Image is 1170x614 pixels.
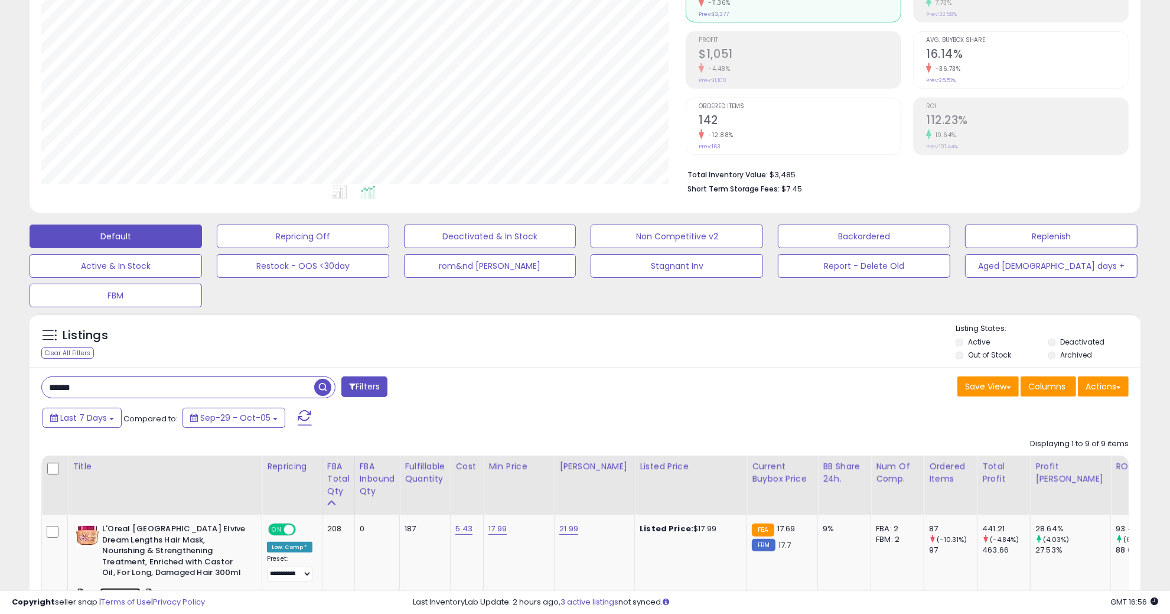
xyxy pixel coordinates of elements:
div: 88.03% [1116,545,1164,555]
small: (-10.31%) [937,535,967,544]
h2: 16.14% [926,47,1128,63]
div: BB Share 24h. [823,460,866,485]
div: 0 [360,524,391,534]
div: ROI [1116,460,1159,473]
a: 3 active listings [560,596,618,607]
label: Archived [1060,350,1092,360]
img: 41JZRBJJDEL._SL40_.jpg [76,524,99,547]
a: Terms of Use [101,596,151,607]
span: Last 7 Days [60,412,107,424]
span: Sep-29 - Oct-05 [200,412,270,424]
button: rom&nd [PERSON_NAME] [404,254,576,278]
label: Out of Stock [968,350,1011,360]
a: 5.43 [455,523,472,535]
small: Prev: $1,100 [699,77,726,84]
button: Last 7 Days [43,408,122,428]
div: $17.99 [640,524,738,534]
div: Low. Comp * [267,542,312,553]
button: Filters [341,376,387,397]
a: 17.99 [488,523,507,535]
button: Columns [1021,376,1076,397]
small: -12.88% [704,131,734,139]
a: 21.99 [559,523,578,535]
span: Profit [699,37,901,44]
div: 97 [929,545,977,555]
small: Prev: 32.58% [926,11,957,18]
h2: 142 [699,113,901,129]
div: Total Profit [982,460,1025,485]
small: Prev: 163 [699,143,721,150]
h2: 112.23% [926,113,1128,129]
span: Columns [1028,381,1065,392]
small: (4.03%) [1043,535,1069,544]
div: [PERSON_NAME] [559,460,630,473]
div: 208 [327,524,346,534]
b: Listed Price: [640,523,693,534]
button: Active & In Stock [30,254,202,278]
div: FBA inbound Qty [360,460,395,498]
div: FBA Total Qty [327,460,350,498]
div: Title [73,460,257,473]
small: (-4.84%) [990,535,1019,544]
div: Fulfillable Quantity [405,460,445,485]
button: Non Competitive v2 [591,225,763,248]
b: Total Inventory Value: [687,170,768,180]
div: 28.64% [1035,524,1110,534]
small: -36.73% [931,64,961,73]
div: Last InventoryLab Update: 2 hours ago, not synced. [413,597,1158,608]
button: Deactivated & In Stock [404,225,576,248]
span: Avg. Buybox Share [926,37,1128,44]
button: Report - Delete Old [778,254,950,278]
b: Short Term Storage Fees: [687,184,780,194]
button: Replenish [965,225,1138,248]
div: Preset: [267,555,313,581]
span: 17.7 [778,540,791,551]
button: Sep-29 - Oct-05 [182,408,285,428]
span: 17.69 [777,523,796,534]
span: ROI [926,103,1128,110]
div: 441.21 [982,524,1030,534]
strong: Copyright [12,596,55,607]
span: Compared to: [123,413,178,424]
div: Listed Price [640,460,742,473]
span: Ordered Items [699,103,901,110]
button: Save View [957,376,1019,397]
span: ON [269,525,284,535]
div: Num of Comp. [876,460,919,485]
span: OFF [294,525,313,535]
button: Backordered [778,225,950,248]
div: 27.53% [1035,545,1110,555]
div: Cost [455,460,478,473]
a: Privacy Policy [153,596,205,607]
small: Prev: 101.44% [926,143,958,150]
b: L'Oreal [GEOGRAPHIC_DATA] Elvive Dream Lengths Hair Mask, Nourishing & Strengthening Treatment, E... [102,524,246,581]
button: Restock - OOS <30day [217,254,389,278]
div: 9% [823,524,862,534]
h2: $1,051 [699,47,901,63]
div: Current Buybox Price [752,460,813,485]
h5: Listings [63,327,108,344]
div: 463.66 [982,545,1030,555]
small: 10.64% [931,131,956,139]
small: Prev: $3,377 [699,11,729,18]
button: FBM [30,284,202,307]
div: Ordered Items [929,460,972,485]
small: (6.1%) [1123,535,1143,544]
button: Default [30,225,202,248]
div: FBA: 2 [876,524,915,534]
small: FBA [752,524,774,537]
div: Displaying 1 to 9 of 9 items [1030,438,1129,450]
div: 187 [405,524,441,534]
div: FBM: 2 [876,534,915,545]
p: Listing States: [956,323,1140,334]
label: Active [968,337,990,347]
div: Clear All Filters [41,347,94,359]
div: Min Price [488,460,549,473]
div: seller snap | | [12,597,205,608]
button: Stagnant Inv [591,254,763,278]
div: Profit [PERSON_NAME] [1035,460,1106,485]
div: 87 [929,524,977,534]
label: Deactivated [1060,337,1104,347]
button: Actions [1078,376,1129,397]
small: Prev: 25.51% [926,77,956,84]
